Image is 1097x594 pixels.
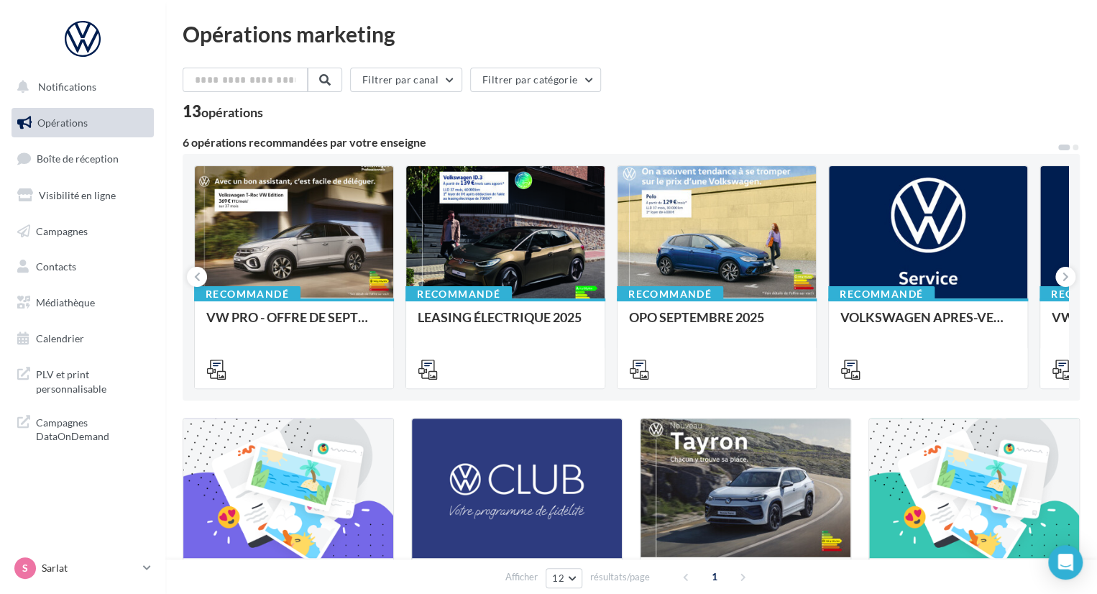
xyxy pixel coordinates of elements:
a: PLV et print personnalisable [9,359,157,401]
a: S Sarlat [12,554,154,582]
span: résultats/page [590,570,650,584]
span: 12 [552,572,564,584]
span: Visibilité en ligne [39,189,116,201]
a: Opérations [9,108,157,138]
div: OPO SEPTEMBRE 2025 [629,310,804,339]
span: Afficher [505,570,538,584]
span: Notifications [38,81,96,93]
span: Contacts [36,260,76,273]
div: VOLKSWAGEN APRES-VENTE [840,310,1016,339]
span: Campagnes DataOnDemand [36,413,148,444]
span: Campagnes [36,224,88,237]
div: Opérations marketing [183,23,1080,45]
div: Recommandé [828,286,935,302]
p: Sarlat [42,561,137,575]
a: Boîte de réception [9,143,157,174]
span: PLV et print personnalisable [36,365,148,396]
a: Contacts [9,252,157,282]
span: Calendrier [36,332,84,344]
div: Open Intercom Messenger [1048,545,1083,580]
span: Médiathèque [36,296,95,309]
a: Visibilité en ligne [9,181,157,211]
a: Calendrier [9,324,157,354]
div: 13 [183,104,263,119]
div: VW PRO - OFFRE DE SEPTEMBRE 25 [206,310,382,339]
span: S [22,561,28,575]
div: Recommandé [194,286,300,302]
a: Médiathèque [9,288,157,318]
a: Campagnes DataOnDemand [9,407,157,449]
div: Recommandé [617,286,723,302]
a: Campagnes [9,216,157,247]
button: Notifications [9,72,151,102]
span: 1 [703,565,726,588]
div: Recommandé [405,286,512,302]
div: opérations [201,106,263,119]
button: 12 [546,568,582,588]
div: LEASING ÉLECTRIQUE 2025 [418,310,593,339]
span: Boîte de réception [37,152,119,165]
button: Filtrer par catégorie [470,68,601,92]
button: Filtrer par canal [350,68,462,92]
span: Opérations [37,116,88,129]
div: 6 opérations recommandées par votre enseigne [183,137,1057,148]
